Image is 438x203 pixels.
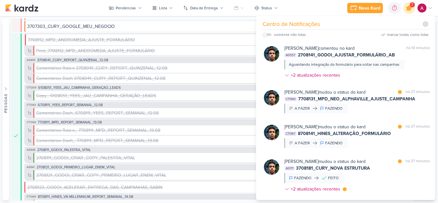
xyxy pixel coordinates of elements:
[26,121,37,124] span: CT1344
[284,166,295,171] span: AG171
[36,110,159,116] div: Comentários Dash_6708111_YEES_REPORT_SEMANAL_12.08
[28,37,135,43] div: 7708112_MPD_ANDROMEDA_AJUSTE_FORMULÁRIO
[328,175,339,181] div: FEITO
[36,92,156,99] div: Copy_ 6108051_YEES_JAÚ_CAMPANHA_GERAÇÃO_LEADS
[406,123,430,130] div: há 27 minutos
[36,47,276,54] div: Print_7708112_MPD_ANDROMEDA_AJUSTE_FORMULÁRIO
[36,47,155,54] div: Print_7708112_MPD_ANDROMEDA_AJUSTE_FORMULÁRIO
[417,4,426,13] img: Alessandra Gomes
[264,46,279,62] img: Nelito Junior
[284,45,355,52] div: comentou no kard
[37,58,108,62] span: 3708041_CURY_REPORT_QUINZENAL_12.08
[36,127,160,134] div: Comentários Raio-x_ 7708111_MPD_REPORT_SEMANAL_13.08
[3,93,9,113] div: Pessoas
[325,140,342,146] div: FAZENDO
[284,46,318,51] b: [PERSON_NAME]
[284,97,297,101] span: CT1390
[26,86,37,89] span: CT1309
[36,137,276,144] div: Comentários Dash_ 7708111_MPD_REPORT_SEMANAL_13.08
[36,155,270,161] div: 2708111_GODOI_CRIAR_COPY_PALESTRA_VITAL
[38,103,103,107] span: 6708111_YEES_REPORT_SEMANAL_12.08
[26,58,36,62] span: AG493
[387,32,429,38] div: marcar todas como lidas
[38,86,121,89] span: 6108051_YEES_JAÚ_CAMPANHA_GERAÇÃO_LEADS
[359,5,380,12] div: Novo Kard
[295,106,310,111] div: A FAZER
[36,172,166,179] div: 2708121_GODOI_CRIAR_COPY_PRIMEIRO_LUGAR_ENEM_VITAL
[38,195,133,199] span: 8708111_HINES_VN MILLENNIUM_REPORT_SEMANAL_14.08
[26,148,36,152] span: AG538
[27,184,270,191] div: 2708123_GODOI_ACELERAR_ENTREGA_DAS_CAMPANHAS_SABIN
[36,110,285,116] div: Comentários Dash_6708111_YEES_REPORT_SEMANAL_12.08
[284,89,318,95] b: [PERSON_NAME]
[36,127,276,134] div: Comentários Raio-x_ 7708111_MPD_REPORT_SEMANAL_13.08
[36,155,135,161] div: 2708111_GODOI_CRIAR_COPY_PALESTRA_VITAL
[284,159,318,164] b: [PERSON_NAME]
[291,72,341,79] div: +2 atualizações recentes
[36,75,165,82] div: Comentários Dash 3708041_CURY_REPORT_QUINZENAL_12.08
[298,96,415,102] span: 7708131_MPD_NEO_ALPHAVILLE_AJUSTE_CAMPANHA
[284,131,297,136] span: CT1397
[28,37,259,43] div: 7708112_MPD_ANDROMEDA_AJUSTE_FORMULÁRIO
[264,125,279,140] img: Nelito Junior
[26,165,35,169] span: AG541
[274,32,306,38] div: somente não lidas
[347,3,383,13] button: Novo Kard
[3,19,9,200] button: Pessoas
[27,23,115,30] div: 3707303_CURY_GOOGLE_MEU_NEGOCIO
[264,159,279,175] img: Nelito Junior
[284,89,366,96] div: mudou o status do kard
[36,92,291,99] div: Copy_ 6108051_YEES_JAÚ_CAMPANHA_GERAÇÃO_LEADS
[284,53,297,57] span: AG557
[296,165,370,172] span: 3708181_CURY_NOVA ESTRUTURA
[36,65,167,72] div: Comentários Raio-x 3708041_CURY_REPORT_QUINZENAL_12.08
[36,137,158,144] div: Comentários Dash_ 7708111_MPD_REPORT_SEMANAL_13.08
[298,52,395,58] span: 2708141_GODOI_AJUSTAR_FORMULÁRIO_AB
[27,23,265,30] div: 3707303_CURY_GOOGLE_MEU_NEGOCIO
[295,140,310,146] div: A FAZER
[264,90,279,106] img: Nelito Junior
[289,62,400,67] div: Aguardando integração do formulário para soltar nas campanhas
[291,186,341,192] div: +2 atualizações recentes
[325,106,342,111] div: FAZENDO
[406,89,430,96] div: há 27 minutos
[284,124,318,130] b: [PERSON_NAME]
[36,172,270,179] div: 2708121_GODOI_CRIAR_COPY_PRIMEIRO_LUGAR_ENEM_VITAL
[38,121,102,124] span: 7708111_MPD_REPORT_SEMANAL_13.08
[284,158,366,165] div: mudou o status do kard
[411,2,413,7] span: 7
[406,158,430,165] div: há 27 minutos
[294,175,311,181] div: FAZENDO
[26,103,37,107] span: CT1343
[37,165,115,169] span: 2708121_GODOI_PRIMEIRO_LUGAR_ENEM_VITAL
[36,65,271,72] div: Comentários Raio-x 3708041_CURY_REPORT_QUINZENAL_12.08
[27,184,163,191] div: 2708123_GODOI_ACELERAR_ENTREGA_DAS_CAMPANHAS_SABIN
[37,148,91,152] span: 2708111_GODOI_PALESTRA_VITAL
[406,45,430,52] div: há 10 minutos
[284,123,366,130] div: mudou o status do kard
[298,130,391,137] span: 8708141_HINES_ALTERAÇÃO_FORMULÁRIO
[263,20,320,29] div: Centro de Notificações
[5,4,38,12] img: kardz.app
[26,195,37,199] span: CT1345
[36,75,271,82] div: Comentários Dash 3708041_CURY_REPORT_QUINZENAL_12.08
